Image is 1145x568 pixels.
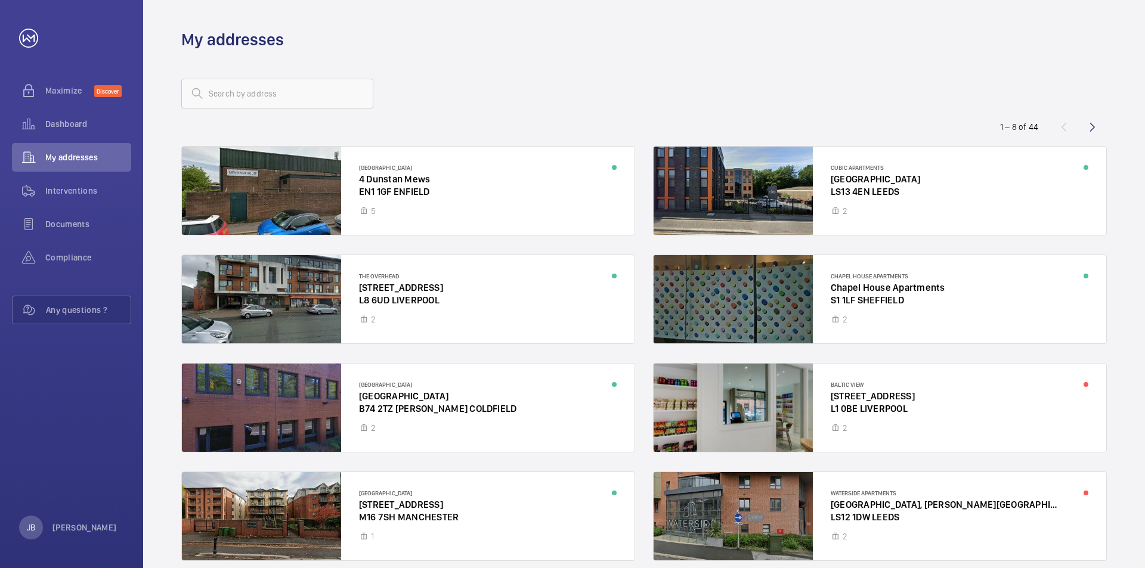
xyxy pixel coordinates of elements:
span: Interventions [45,185,131,197]
span: My addresses [45,151,131,163]
span: Documents [45,218,131,230]
p: JB [27,522,35,533]
span: Discover [94,85,122,97]
span: Dashboard [45,118,131,130]
div: 1 – 8 of 44 [1000,121,1038,133]
h1: My addresses [181,29,284,51]
span: Any questions ? [46,304,131,316]
span: Maximize [45,85,94,97]
input: Search by address [181,79,373,108]
p: [PERSON_NAME] [52,522,117,533]
span: Compliance [45,252,131,263]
